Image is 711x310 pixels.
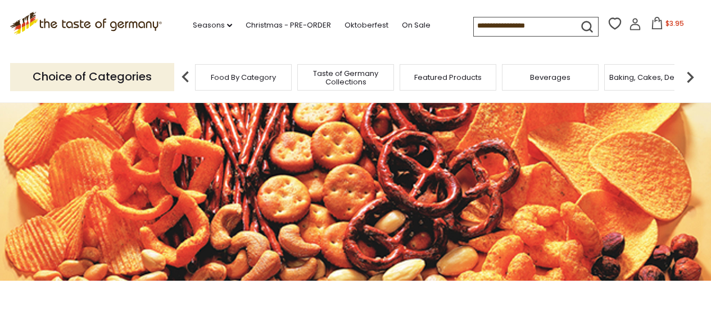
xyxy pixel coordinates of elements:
[679,66,701,88] img: next arrow
[414,73,482,82] a: Featured Products
[530,73,570,82] a: Beverages
[609,73,696,82] a: Baking, Cakes, Desserts
[665,19,684,28] span: $3.95
[193,19,232,32] a: Seasons
[402,19,431,32] a: On Sale
[174,66,197,88] img: previous arrow
[301,69,391,86] a: Taste of Germany Collections
[345,19,388,32] a: Oktoberfest
[246,19,331,32] a: Christmas - PRE-ORDER
[211,73,276,82] a: Food By Category
[644,17,691,34] button: $3.95
[10,63,174,91] p: Choice of Categories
